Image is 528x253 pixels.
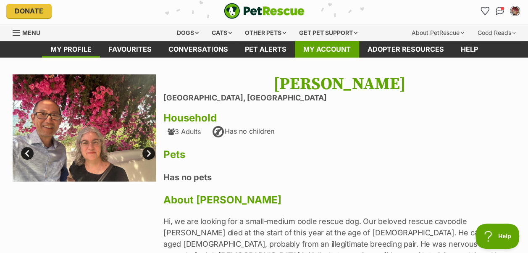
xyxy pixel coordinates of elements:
div: Dogs [171,24,205,41]
h3: Household [163,112,515,124]
span: Menu [22,29,40,36]
div: About PetRescue [406,24,470,41]
img: nigkivpdnofpv1uqr1jt.jpg [13,74,156,182]
a: Conversations [493,4,507,18]
h3: Pets [163,149,515,161]
img: logo-e224e6f780fb5917bec1dbf3a21bbac754714ae5b6737aabdf751b685950b380.svg [224,3,305,19]
img: Kristen profile pic [511,7,519,15]
div: Good Reads [472,24,522,41]
a: Menu [13,24,46,40]
a: Help [452,41,486,58]
div: Get pet support [293,24,363,41]
a: PetRescue [224,3,305,19]
div: Has no children [211,125,274,139]
a: conversations [160,41,236,58]
a: My account [295,41,359,58]
button: My account [508,4,522,18]
a: Pet alerts [236,41,295,58]
a: Adopter resources [359,41,452,58]
div: Cats [206,24,238,41]
a: Prev [21,147,34,160]
a: My profile [42,41,100,58]
a: Donate [6,4,52,18]
a: Next [142,147,155,160]
h3: About [PERSON_NAME] [163,194,515,206]
div: 3 Adults [168,128,201,135]
div: Other pets [239,24,292,41]
iframe: Help Scout Beacon - Open [475,224,520,249]
ul: Account quick links [478,4,522,18]
h1: [PERSON_NAME] [163,74,515,94]
a: Favourites [100,41,160,58]
h4: Has no pets [163,172,515,183]
a: Favourites [478,4,491,18]
img: chat-41dd97257d64d25036548639549fe6c8038ab92f7586957e7f3b1b290dea8141.svg [496,7,504,15]
li: [GEOGRAPHIC_DATA], [GEOGRAPHIC_DATA] [163,94,515,103]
